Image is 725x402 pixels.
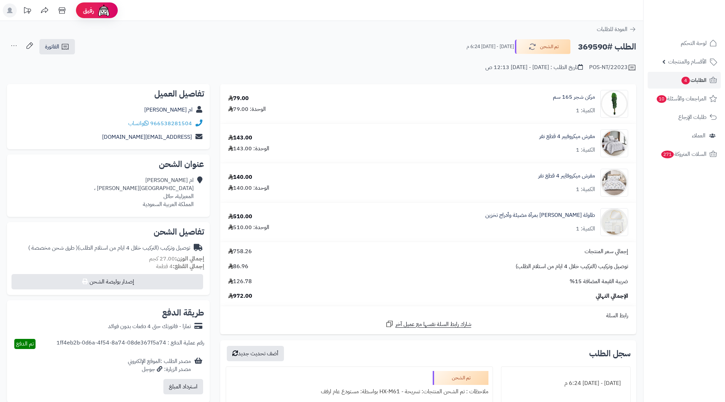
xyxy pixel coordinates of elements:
[648,146,721,162] a: السلات المتروكة271
[661,149,707,159] span: السلات المتروكة
[681,38,707,48] span: لوحة التحكم
[485,63,583,71] div: تاريخ الطلب : [DATE] - [DATE] 12:13 ص
[18,3,36,19] a: تحديثات المنصة
[56,339,204,349] div: رقم عملية الدفع : 1ff4eb2b-0d6a-4f54-8a74-08de367f5a74
[94,176,194,208] div: ام [PERSON_NAME] [GEOGRAPHIC_DATA][PERSON_NAME] ، المعيزلية، حائل المملكة العربية السعودية
[128,119,149,128] a: واتساب
[83,6,94,15] span: رفيق
[601,208,628,236] img: 1753513962-1-90x90.jpg
[516,263,628,271] span: توصيل وتركيب (التركيب خلال 4 ايام من استلام الطلب)
[596,292,628,300] span: الإجمالي النهائي
[585,248,628,256] span: إجمالي سعر المنتجات
[681,75,707,85] span: الطلبات
[657,95,666,103] span: 10
[648,72,721,89] a: الطلبات4
[149,255,204,263] small: 27.00 كجم
[576,146,595,154] div: الكمية: 1
[228,263,248,271] span: 86.96
[656,94,707,104] span: المراجعات والأسئلة
[433,371,488,385] div: تم الشحن
[485,211,595,219] a: طاولة [PERSON_NAME] بمرآة مضيئة وأدراج تخزين
[228,173,252,181] div: 140.00
[576,107,595,115] div: الكمية: 1
[13,160,204,168] h2: عنوان الشحن
[578,40,636,54] h2: الطلب #369590
[150,119,192,128] a: 966538281504
[45,43,59,51] span: الفاتورة
[28,244,78,252] span: ( طرق شحن مخصصة )
[597,25,627,33] span: العودة للطلبات
[466,43,514,50] small: [DATE] - [DATE] 6:24 م
[678,112,707,122] span: طلبات الإرجاع
[668,57,707,67] span: الأقسام والمنتجات
[156,262,204,271] small: 4 قطعة
[228,213,252,221] div: 510.00
[175,255,204,263] strong: إجمالي الوزن:
[385,320,471,328] a: شارك رابط السلة نفسها مع عميل آخر
[661,151,674,158] span: 271
[538,172,595,180] a: مفرش ميكروفايبر 4 قطع نفر
[681,77,690,84] span: 4
[230,385,488,399] div: ملاحظات : تم الشحن المنتجات: تسريحة - HX-M61 بواسطة: مستودع عام ارفف
[576,185,595,194] div: الكمية: 1
[597,25,636,33] a: العودة للطلبات
[13,90,204,98] h2: تفاصيل العميل
[601,169,628,197] img: 1754375734-1-90x90.jpg
[228,145,269,153] div: الوحدة: 143.00
[173,262,204,271] strong: إجمالي القطع:
[648,35,721,52] a: لوحة التحكم
[108,323,191,331] div: تمارا - فاتورتك حتى 4 دفعات بدون فوائد
[515,39,571,54] button: تم الشحن
[648,127,721,144] a: العملاء
[228,134,252,142] div: 143.00
[648,90,721,107] a: المراجعات والأسئلة10
[223,312,633,320] div: رابط السلة
[28,244,190,252] div: توصيل وتركيب (التركيب خلال 4 ايام من استلام الطلب)
[601,90,628,118] img: 1695627312-5234523453-90x90.jpg
[102,133,192,141] a: [EMAIL_ADDRESS][DOMAIN_NAME]
[39,39,75,54] a: الفاتورة
[228,292,252,300] span: 972.00
[227,346,284,361] button: أضف تحديث جديد
[589,63,636,72] div: POS-NT/22023
[570,278,628,286] span: ضريبة القيمة المضافة 15%
[228,223,269,232] div: الوحدة: 510.00
[228,248,252,256] span: 758.26
[589,349,631,358] h3: سجل الطلب
[163,379,203,394] button: استرداد المبلغ
[11,274,203,289] button: إصدار بوليصة الشحن
[228,278,252,286] span: 126.78
[553,93,595,101] a: مركن شجر 165 سم
[162,309,204,317] h2: طريقة الدفع
[97,3,111,17] img: ai-face.png
[648,109,721,126] a: طلبات الإرجاع
[228,105,266,113] div: الوحدة: 79.00
[128,365,191,373] div: مصدر الزيارة: جوجل
[506,377,626,390] div: [DATE] - [DATE] 6:24 م
[128,357,191,373] div: مصدر الطلب :الموقع الإلكتروني
[576,225,595,233] div: الكمية: 1
[539,132,595,141] a: مفرش ميكروفيبر 4 قطع نفر
[395,320,471,328] span: شارك رابط السلة نفسها مع عميل آخر
[228,94,249,103] div: 79.00
[13,228,204,236] h2: تفاصيل الشحن
[601,129,628,157] img: 1729515364-110201010714110201010714-90x90.jpg
[692,131,705,141] span: العملاء
[16,340,34,348] span: تم الدفع
[144,106,193,114] a: ام [PERSON_NAME]
[228,184,269,192] div: الوحدة: 140.00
